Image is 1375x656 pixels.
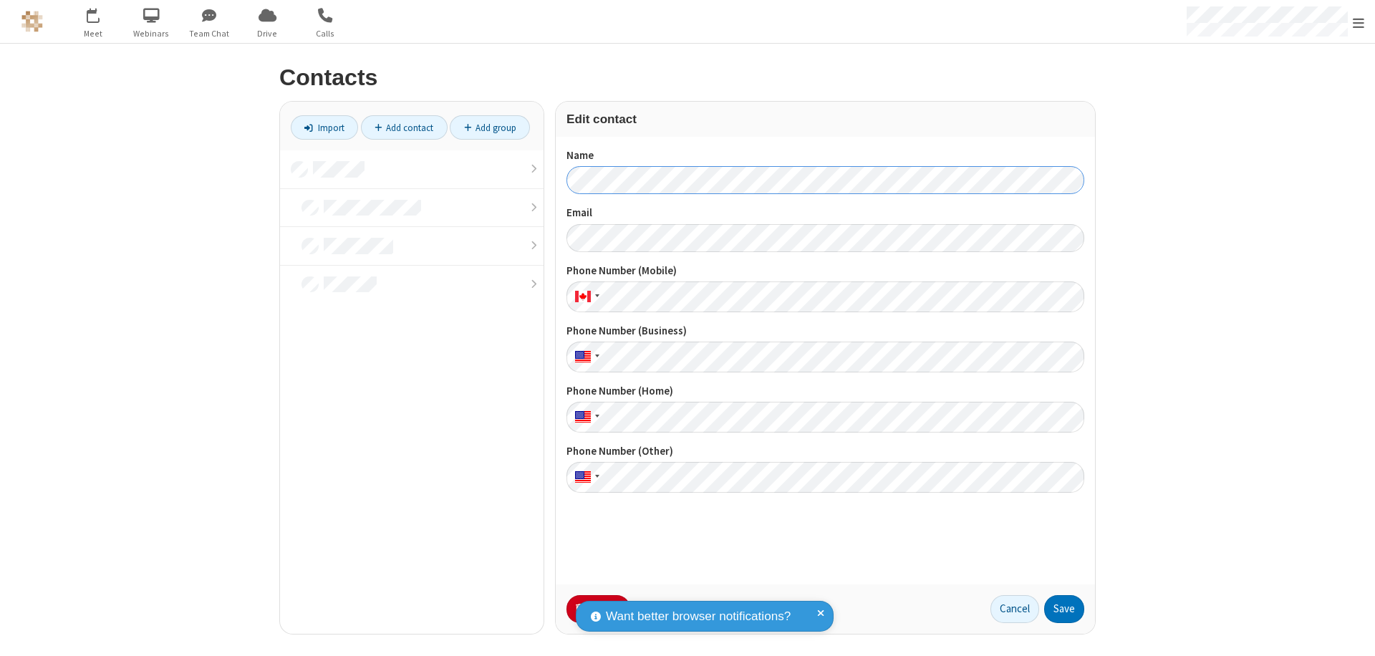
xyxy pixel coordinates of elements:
a: Add contact [361,115,448,140]
img: QA Selenium DO NOT DELETE OR CHANGE [21,11,43,32]
button: Save [1044,595,1084,624]
label: Name [566,148,1084,164]
span: Meet [67,27,120,40]
a: Add group [450,115,530,140]
div: United States: + 1 [566,342,604,372]
div: United States: + 1 [566,462,604,493]
span: Calls [299,27,352,40]
div: United States: + 1 [566,402,604,433]
span: Team Chat [183,27,236,40]
div: 1 [97,8,106,19]
label: Phone Number (Home) [566,383,1084,400]
button: Cancel [990,595,1039,624]
label: Phone Number (Other) [566,443,1084,460]
label: Phone Number (Business) [566,323,1084,339]
label: Email [566,205,1084,221]
button: Delete [566,595,630,624]
div: Canada: + 1 [566,281,604,312]
a: Import [291,115,358,140]
span: Webinars [125,27,178,40]
label: Phone Number (Mobile) [566,263,1084,279]
h2: Contacts [279,65,1096,90]
span: Want better browser notifications? [606,607,791,626]
h3: Edit contact [566,112,1084,126]
span: Drive [241,27,294,40]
